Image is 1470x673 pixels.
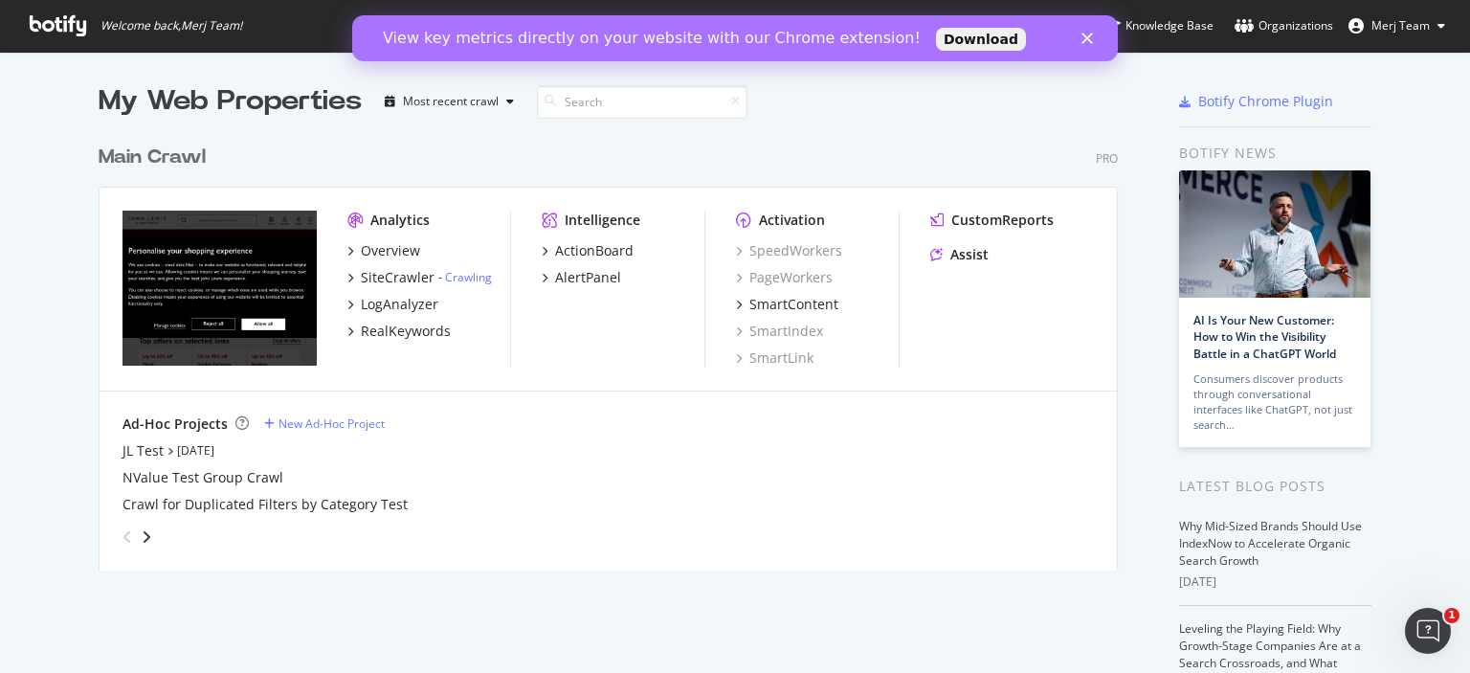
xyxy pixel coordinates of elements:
a: ActionBoard [542,241,634,260]
a: CustomReports [930,211,1054,230]
a: AI Is Your New Customer: How to Win the Visibility Battle in a ChatGPT World [1193,312,1336,361]
img: johnlewis.com [122,211,317,366]
span: 1 [1444,608,1459,623]
div: Organizations [1235,16,1333,35]
a: NValue Test Group Crawl [122,468,283,487]
div: Assist [950,245,989,264]
span: Merj Team [1371,17,1430,34]
a: SmartIndex [736,322,823,341]
a: SmartLink [736,348,813,368]
button: Most recent crawl [377,86,522,117]
iframe: Intercom live chat banner [352,15,1118,61]
button: Merj Team [1333,11,1460,41]
span: Welcome back, Merj Team ! [100,18,242,34]
div: SiteCrawler [361,268,434,287]
a: New Ad-Hoc Project [264,415,385,432]
a: JL Test [122,441,164,460]
a: Assist [930,245,989,264]
div: Latest Blog Posts [1179,476,1371,497]
div: My Web Properties [99,82,362,121]
a: RealKeywords [347,322,451,341]
a: SpeedWorkers [736,241,842,260]
a: SmartContent [736,295,838,314]
div: Botify news [1179,143,1371,164]
div: Main Crawl [99,144,206,171]
div: [DATE] [1179,573,1371,591]
div: RealKeywords [361,322,451,341]
div: Overview [361,241,420,260]
a: PageWorkers [736,268,833,287]
a: LogAnalyzer [347,295,438,314]
div: LogAnalyzer [361,295,438,314]
a: Botify Chrome Plugin [1179,92,1333,111]
a: Why Mid-Sized Brands Should Use IndexNow to Accelerate Organic Search Growth [1179,518,1362,569]
div: Botify Chrome Plugin [1198,92,1333,111]
div: Ad-Hoc Projects [122,415,228,434]
div: Most recent crawl [403,96,499,107]
a: Overview [347,241,420,260]
div: ActionBoard [555,241,634,260]
div: Consumers discover products through conversational interfaces like ChatGPT, not just search… [1193,371,1356,433]
div: New Ad-Hoc Project [278,415,385,432]
iframe: Intercom live chat [1405,608,1451,654]
div: Close [729,17,748,29]
a: [DATE] [177,442,214,459]
div: Knowledge Base [1102,16,1214,35]
div: Pro [1096,150,1118,167]
div: angle-right [140,527,153,547]
div: AlertPanel [555,268,621,287]
a: Crawling [445,269,492,285]
div: Activation [759,211,825,230]
div: SmartContent [749,295,838,314]
div: grid [99,121,1133,571]
a: AlertPanel [542,268,621,287]
div: - [438,269,492,285]
input: Search [537,85,747,119]
a: SiteCrawler- Crawling [347,268,492,287]
div: angle-left [115,522,140,552]
div: CustomReports [951,211,1054,230]
div: Analytics [370,211,430,230]
a: Main Crawl [99,144,213,171]
img: AI Is Your New Customer: How to Win the Visibility Battle in a ChatGPT World [1179,170,1370,298]
a: Crawl for Duplicated Filters by Category Test [122,495,408,514]
div: Intelligence [565,211,640,230]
